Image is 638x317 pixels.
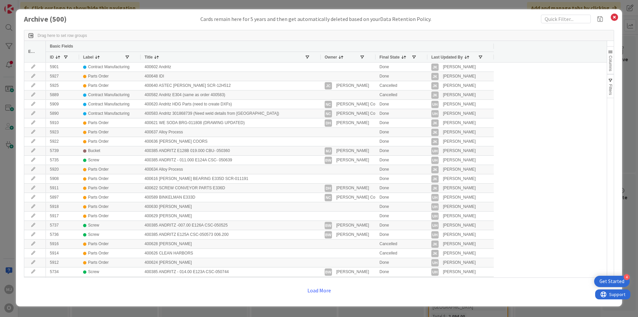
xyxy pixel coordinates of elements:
div: 5735 [46,156,79,165]
span: Final State [379,55,400,60]
div: JC [325,82,332,89]
div: 5734 [46,267,79,276]
div: 400636 [PERSON_NAME] COORS [141,137,321,146]
span: Owner [325,55,337,60]
div: Done [375,174,427,183]
div: Parts Order [88,81,109,90]
div: 5922 [46,137,79,146]
div: Parts Order [88,193,109,202]
div: [PERSON_NAME] [443,184,476,192]
div: [PERSON_NAME] [443,258,476,267]
div: Screw [88,221,99,230]
div: [PERSON_NAME] [336,81,369,90]
div: Done [375,202,427,211]
div: [PERSON_NAME] [336,147,369,155]
div: Parts Order [88,203,109,211]
span: Filters [608,84,613,95]
div: Parts Order [88,128,109,136]
span: Columns [608,56,613,71]
div: uh [431,101,439,108]
div: Contract Manufacturing [88,63,130,71]
div: 400385 ANDRITZ E125A CSC-050573 006.200 [141,230,321,239]
div: BW [325,157,332,164]
div: Get Started [599,278,624,285]
div: [PERSON_NAME] [443,277,476,285]
div: Done [375,118,427,127]
div: Done [375,221,427,230]
div: Screw [88,268,99,276]
div: [PERSON_NAME] [443,240,476,248]
div: Done [375,165,427,174]
div: 400520 INDUSTRIAL BOILER E325A CSC-052009 (12 Screw) [141,277,321,286]
div: 400582 Andritz E304 (same as order 400583) [141,90,321,99]
div: Parts Order [88,137,109,146]
div: [PERSON_NAME] [443,231,476,239]
div: JK [431,138,439,145]
div: 400629 [PERSON_NAME] [141,212,321,221]
div: NC [325,194,332,201]
div: [PERSON_NAME] [336,268,369,276]
div: Cancelled [375,249,427,258]
div: 400637 Alloy Process [141,128,321,137]
div: [PERSON_NAME] [336,221,369,230]
div: 400624 [PERSON_NAME] [141,258,321,267]
div: 5923 [46,128,79,137]
div: MJ [325,147,332,155]
div: [PERSON_NAME] [336,277,369,285]
div: 5927 [46,72,79,81]
div: Done [375,277,427,286]
div: [PERSON_NAME] [443,212,476,220]
div: 400634 Alloy Process [141,165,321,174]
div: [PERSON_NAME] [443,63,476,71]
div: [PERSON_NAME] [443,165,476,174]
div: Done [375,184,427,193]
span: Data Retention Policy [380,16,430,22]
div: Done [375,109,427,118]
button: Load More [303,284,335,296]
div: [PERSON_NAME] [443,128,476,136]
div: uh [431,147,439,155]
div: 400621 WE SODA BRG-011808 (DRAWING UPDATED) [141,118,321,127]
div: [PERSON_NAME] [443,175,476,183]
div: uh [431,203,439,211]
div: JK [431,64,439,71]
div: Parts Order [88,212,109,220]
div: [PERSON_NAME] [443,109,476,118]
div: 400628 [PERSON_NAME] [141,239,321,248]
span: Title [145,55,153,60]
div: 5909 [46,100,79,109]
div: [PERSON_NAME] [443,100,476,108]
div: 400385 ANDRITZ - 011.000 E124A CSC- 050639 [141,156,321,165]
div: Cards remain here for 5 years and then get automatically deleted based on your . [200,15,431,23]
span: ID [50,55,54,60]
div: Open Get Started checklist, remaining modules: 4 [594,276,630,287]
div: Cancelled [375,239,427,248]
div: 5908 [46,174,79,183]
div: 400385 ANDRITZ -007.00 E126A CSC-050525 [141,221,321,230]
div: JK [431,166,439,173]
div: [PERSON_NAME] [443,249,476,257]
div: JK [431,250,439,257]
div: 400620 Andritz HDG Parts (need to create DXFs) [141,100,321,109]
div: Screw [88,277,99,285]
div: 5920 [46,165,79,174]
div: 5925 [46,81,79,90]
div: 400648 IDI [141,72,321,81]
div: uh [431,157,439,164]
div: uh [431,110,439,117]
div: [PERSON_NAME] [443,193,476,202]
div: Screw [88,231,99,239]
span: Last Updated By [431,55,463,60]
div: 5736 [46,230,79,239]
div: 5917 [46,212,79,221]
div: 400640 ASTEC [PERSON_NAME] SCR-12H512 [141,81,321,90]
div: JK [431,240,439,248]
div: Done [375,156,427,165]
div: 5737 [46,221,79,230]
div: Parts Order [88,175,109,183]
div: Done [375,258,427,267]
div: Done [375,230,427,239]
div: [PERSON_NAME] [443,221,476,230]
div: Parts Order [88,258,109,267]
div: 5897 [46,193,79,202]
